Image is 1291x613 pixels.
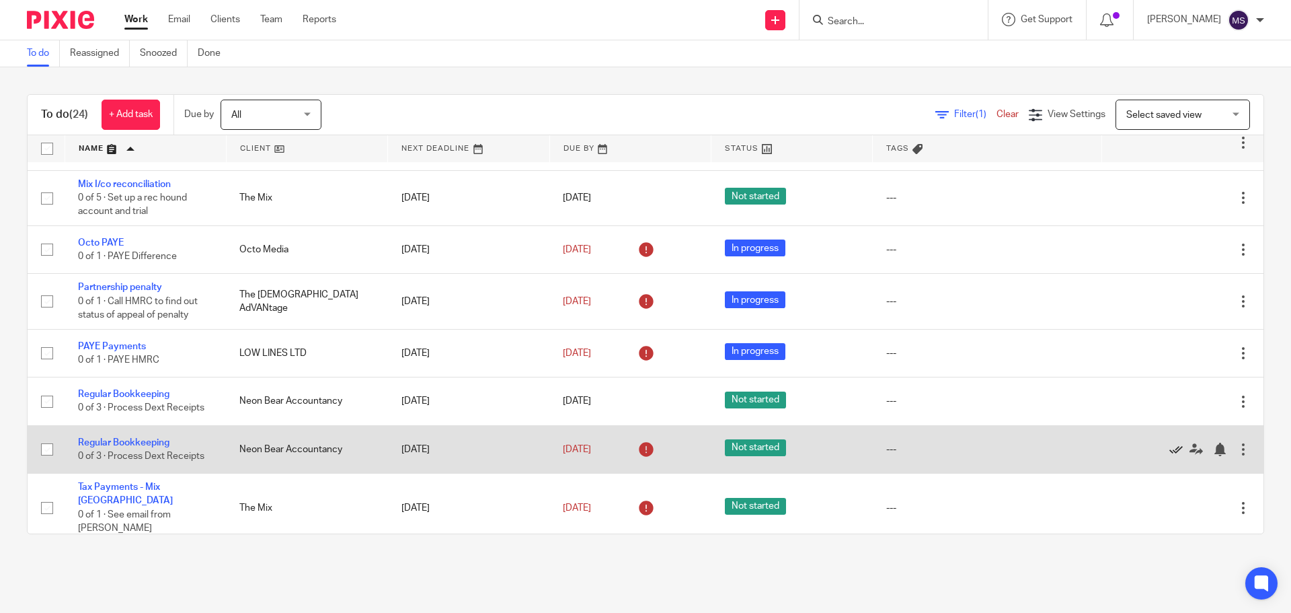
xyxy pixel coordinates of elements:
td: [DATE] [388,329,549,377]
td: The [DEMOGRAPHIC_DATA] AdVANtage [226,274,387,329]
div: --- [886,501,1089,515]
span: Filter [954,110,996,119]
span: [DATE] [563,193,591,203]
span: (1) [976,110,986,119]
td: Neon Bear Accountancy [226,377,387,425]
a: Snoozed [140,40,188,67]
div: --- [886,394,1089,408]
span: [DATE] [563,396,591,406]
span: All [231,110,241,120]
a: Clear [996,110,1019,119]
td: [DATE] [388,377,549,425]
p: Due by [184,108,214,121]
span: [DATE] [563,297,591,306]
span: Select saved view [1126,110,1202,120]
div: --- [886,295,1089,308]
p: [PERSON_NAME] [1147,13,1221,26]
div: --- [886,191,1089,205]
a: Work [124,13,148,26]
span: Tags [886,145,909,152]
td: [DATE] [388,170,549,225]
span: 0 of 3 · Process Dext Receipts [78,404,204,413]
span: 0 of 1 · Call HMRC to find out status of appeal of penalty [78,297,198,320]
td: Octo Media [226,226,387,274]
span: 0 of 1 · See email from [PERSON_NAME] [78,510,171,534]
td: Neon Bear Accountancy [226,425,387,473]
span: 0 of 3 · Process Dext Receipts [78,452,204,461]
a: Tax Payments - Mix [GEOGRAPHIC_DATA] [78,482,173,505]
span: [DATE] [563,445,591,454]
a: PAYE Payments [78,342,146,351]
a: Done [198,40,231,67]
h1: To do [41,108,88,122]
a: Clients [210,13,240,26]
div: --- [886,243,1089,256]
span: (24) [69,109,88,120]
a: Mix I/co reconciliation [78,180,171,189]
td: The Mix [226,474,387,543]
span: 0 of 1 · PAYE Difference [78,252,177,261]
span: [DATE] [563,503,591,513]
span: [DATE] [563,245,591,254]
span: Get Support [1021,15,1072,24]
a: Reassigned [70,40,130,67]
td: [DATE] [388,274,549,329]
a: Octo PAYE [78,238,124,248]
div: --- [886,443,1089,456]
span: 0 of 1 · PAYE HMRC [78,355,159,365]
div: --- [886,347,1089,360]
a: Regular Bookkeeping [78,390,169,399]
a: Email [168,13,190,26]
td: [DATE] [388,226,549,274]
img: Pixie [27,11,94,29]
a: Mark as done [1169,443,1189,456]
td: [DATE] [388,474,549,543]
a: Reports [303,13,336,26]
span: [DATE] [563,349,591,358]
img: svg%3E [1228,9,1249,31]
a: + Add task [102,100,160,130]
span: Not started [725,439,786,456]
span: In progress [725,240,785,256]
td: LOW LINES LTD [226,329,387,377]
a: Partnership penalty [78,283,162,292]
input: Search [826,16,947,28]
a: Team [260,13,282,26]
span: Not started [725,392,786,408]
span: In progress [725,291,785,308]
td: The Mix [226,170,387,225]
a: Regular Bookkeeping [78,438,169,447]
td: [DATE] [388,425,549,473]
span: In progress [725,343,785,360]
span: Not started [725,498,786,515]
a: To do [27,40,60,67]
span: View Settings [1048,110,1105,119]
span: 0 of 5 · Set up a rec hound account and trial [78,193,187,217]
span: Not started [725,188,786,205]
